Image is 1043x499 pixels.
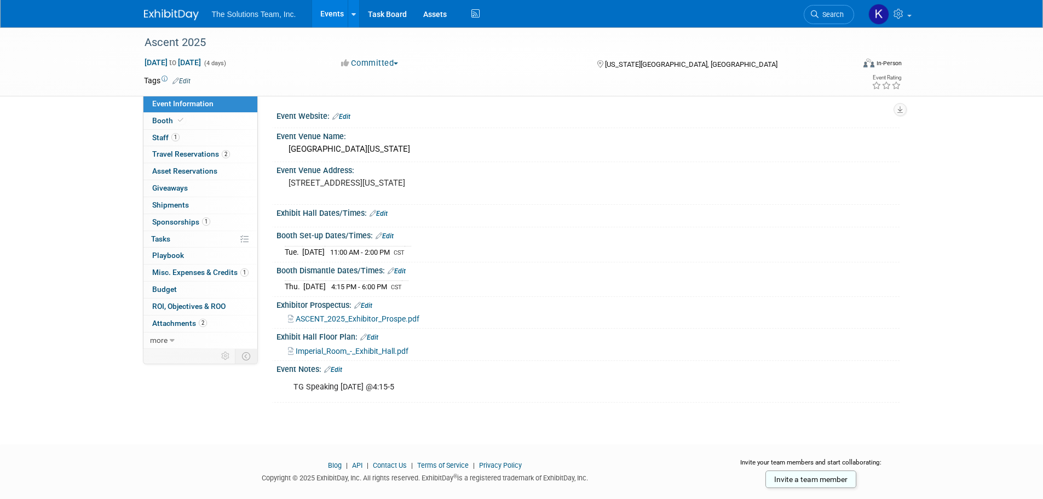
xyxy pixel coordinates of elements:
td: [DATE] [302,246,325,257]
span: (4 days) [203,60,226,67]
a: more [143,332,257,349]
span: to [168,58,178,67]
div: In-Person [876,59,902,67]
div: Event Venue Address: [276,162,900,176]
img: Kaelon Harris [868,4,889,25]
span: Misc. Expenses & Credits [152,268,249,277]
a: API [352,461,362,469]
span: 2 [199,319,207,327]
div: Booth Set-up Dates/Times: [276,227,900,242]
div: TG Speaking [DATE] @4:15-5 [286,376,779,398]
a: Staff1 [143,130,257,146]
span: | [408,461,416,469]
span: [DATE] [DATE] [144,58,201,67]
img: ExhibitDay [144,9,199,20]
span: Shipments [152,200,189,209]
a: Giveaways [143,180,257,197]
span: ASCENT_2025_Exhibitor_Prospe.pdf [296,314,419,323]
a: Sponsorships1 [143,214,257,231]
span: 4:15 PM - 6:00 PM [331,283,387,291]
span: 1 [171,133,180,141]
a: Contact Us [373,461,407,469]
a: Edit [360,334,378,341]
span: Imperial_Room_-_Exhibit_Hall.pdf [296,347,408,355]
span: 2 [222,150,230,158]
div: Exhibit Hall Floor Plan: [276,329,900,343]
span: | [470,461,477,469]
div: Ascent 2025 [141,33,838,53]
span: more [150,336,168,345]
a: Event Information [143,96,257,112]
a: Privacy Policy [479,461,522,469]
a: Edit [354,302,372,309]
sup: ® [453,473,457,479]
a: ROI, Objectives & ROO [143,299,257,315]
div: Event Rating [872,75,901,81]
div: Event Format [790,57,902,73]
td: Personalize Event Tab Strip [216,349,235,363]
span: The Solutions Team, Inc. [212,10,296,19]
td: Toggle Event Tabs [235,349,257,363]
span: Playbook [152,251,184,260]
a: Edit [388,267,406,275]
a: Asset Reservations [143,163,257,180]
a: Edit [370,210,388,217]
pre: [STREET_ADDRESS][US_STATE] [289,178,524,188]
span: Sponsorships [152,217,210,226]
button: Committed [337,58,402,69]
div: [GEOGRAPHIC_DATA][US_STATE] [285,141,891,158]
a: Edit [172,77,191,85]
a: Edit [376,232,394,240]
a: Invite a team member [765,471,856,488]
td: [DATE] [303,281,326,292]
i: Booth reservation complete [178,117,183,123]
span: ROI, Objectives & ROO [152,302,226,311]
a: Misc. Expenses & Credits1 [143,265,257,281]
div: Copyright © 2025 ExhibitDay, Inc. All rights reserved. ExhibitDay is a registered trademark of Ex... [144,471,707,483]
span: | [343,461,350,469]
td: Tue. [285,246,302,257]
span: CST [394,249,405,256]
span: Budget [152,285,177,294]
td: Tags [144,75,191,86]
span: Staff [152,133,180,142]
span: Tasks [151,234,170,243]
span: CST [391,284,402,291]
span: Event Information [152,99,214,108]
span: 1 [240,268,249,277]
a: Travel Reservations2 [143,146,257,163]
a: Playbook [143,248,257,264]
a: Shipments [143,197,257,214]
div: Exhibit Hall Dates/Times: [276,205,900,219]
a: Tasks [143,231,257,248]
div: Invite your team members and start collaborating: [723,458,900,474]
div: Event Venue Name: [276,128,900,142]
span: Travel Reservations [152,150,230,158]
span: Booth [152,116,186,125]
div: Booth Dismantle Dates/Times: [276,262,900,277]
a: Imperial_Room_-_Exhibit_Hall.pdf [288,347,408,355]
a: Booth [143,113,257,129]
span: Giveaways [152,183,188,192]
span: Attachments [152,319,207,328]
span: Search [819,10,844,19]
span: [US_STATE][GEOGRAPHIC_DATA], [GEOGRAPHIC_DATA] [605,60,777,68]
span: Asset Reservations [152,167,217,175]
a: Edit [332,113,350,121]
a: Terms of Service [417,461,469,469]
a: Attachments2 [143,316,257,332]
a: Blog [328,461,342,469]
div: Event Website: [276,108,900,122]
div: Event Notes: [276,361,900,375]
span: | [364,461,371,469]
a: ASCENT_2025_Exhibitor_Prospe.pdf [288,314,419,323]
a: Edit [324,366,342,374]
span: 11:00 AM - 2:00 PM [330,248,390,256]
a: Search [804,5,854,24]
img: Format-Inperson.png [863,59,874,67]
td: Thu. [285,281,303,292]
div: Exhibitor Prospectus: [276,297,900,311]
span: 1 [202,217,210,226]
a: Budget [143,282,257,298]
